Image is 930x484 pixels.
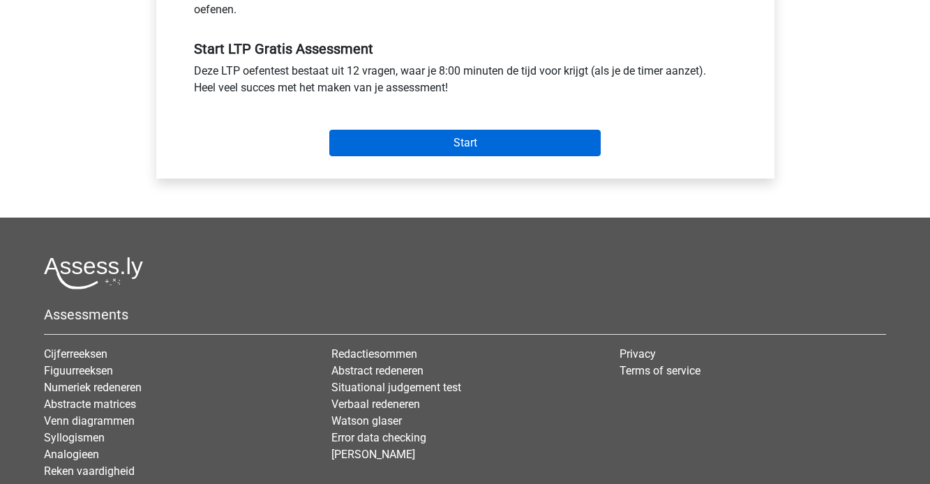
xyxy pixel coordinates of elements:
[44,464,135,478] a: Reken vaardigheid
[44,414,135,428] a: Venn diagrammen
[44,306,886,323] h5: Assessments
[331,431,426,444] a: Error data checking
[331,414,402,428] a: Watson glaser
[331,381,461,394] a: Situational judgement test
[620,364,700,377] a: Terms of service
[331,398,420,411] a: Verbaal redeneren
[44,448,99,461] a: Analogieen
[620,347,656,361] a: Privacy
[331,347,417,361] a: Redactiesommen
[194,40,737,57] h5: Start LTP Gratis Assessment
[44,347,107,361] a: Cijferreeksen
[331,364,423,377] a: Abstract redeneren
[44,381,142,394] a: Numeriek redeneren
[44,431,105,444] a: Syllogismen
[331,448,415,461] a: [PERSON_NAME]
[329,130,601,156] input: Start
[44,257,143,289] img: Assessly logo
[183,63,747,102] div: Deze LTP oefentest bestaat uit 12 vragen, waar je 8:00 minuten de tijd voor krijgt (als je de tim...
[44,398,136,411] a: Abstracte matrices
[44,364,113,377] a: Figuurreeksen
